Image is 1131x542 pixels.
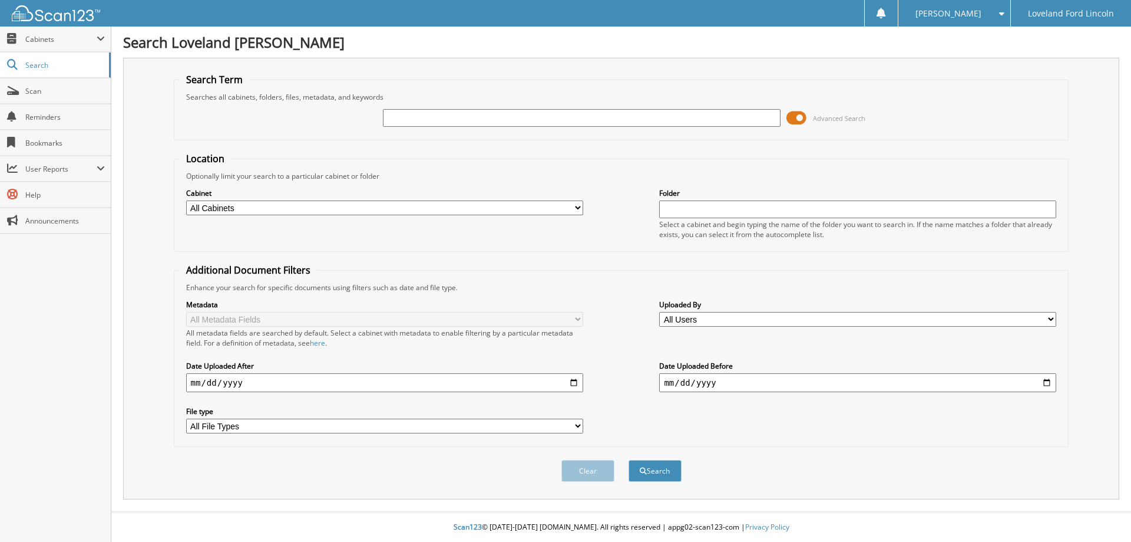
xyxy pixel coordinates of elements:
[1028,10,1114,17] span: Loveland Ford Lincoln
[629,460,682,482] button: Search
[186,373,583,392] input: start
[186,406,583,416] label: File type
[12,5,100,21] img: scan123-logo-white.svg
[180,283,1063,293] div: Enhance your search for specific documents using filters such as date and file type.
[25,138,105,148] span: Bookmarks
[25,164,97,174] span: User Reports
[186,361,583,371] label: Date Uploaded After
[25,34,97,44] span: Cabinets
[25,112,105,122] span: Reminders
[561,460,614,482] button: Clear
[745,522,789,532] a: Privacy Policy
[180,152,230,165] legend: Location
[186,188,583,198] label: Cabinet
[180,73,249,86] legend: Search Term
[180,92,1063,102] div: Searches all cabinets, folders, files, metadata, and keywords
[25,86,105,96] span: Scan
[659,300,1056,310] label: Uploaded By
[25,216,105,226] span: Announcements
[659,361,1056,371] label: Date Uploaded Before
[659,188,1056,198] label: Folder
[454,522,482,532] span: Scan123
[186,328,583,348] div: All metadata fields are searched by default. Select a cabinet with metadata to enable filtering b...
[25,190,105,200] span: Help
[310,338,325,348] a: here
[180,264,316,277] legend: Additional Document Filters
[813,114,865,123] span: Advanced Search
[659,219,1056,239] div: Select a cabinet and begin typing the name of the folder you want to search in. If the name match...
[915,10,981,17] span: [PERSON_NAME]
[25,60,103,70] span: Search
[111,513,1131,542] div: © [DATE]-[DATE] [DOMAIN_NAME]. All rights reserved | appg02-scan123-com |
[123,32,1119,52] h1: Search Loveland [PERSON_NAME]
[659,373,1056,392] input: end
[186,300,583,310] label: Metadata
[180,171,1063,181] div: Optionally limit your search to a particular cabinet or folder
